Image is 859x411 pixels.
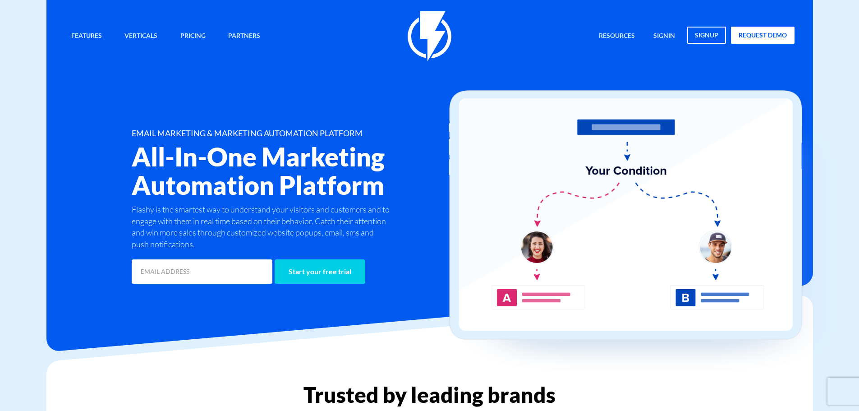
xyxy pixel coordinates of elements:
a: Features [64,27,109,46]
a: Resources [592,27,642,46]
p: Flashy is the smartest way to understand your visitors and customers and to engage with them in r... [132,204,392,250]
a: signin [647,27,682,46]
input: Start your free trial [275,259,365,284]
a: request demo [731,27,795,44]
a: Verticals [118,27,164,46]
h1: EMAIL MARKETING & MARKETING AUTOMATION PLATFORM [132,129,483,138]
a: Partners [221,27,267,46]
input: EMAIL ADDRESS [132,259,272,284]
a: Pricing [174,27,212,46]
a: signup [687,27,726,44]
h2: All-In-One Marketing Automation Platform [132,143,483,199]
h2: Trusted by leading brands [46,383,813,406]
